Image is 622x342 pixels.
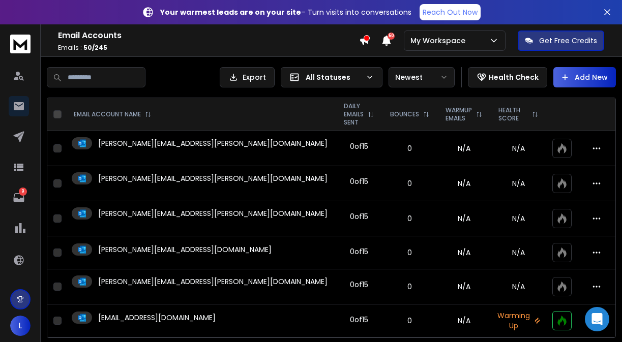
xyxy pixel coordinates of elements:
[98,208,328,219] p: [PERSON_NAME][EMAIL_ADDRESS][PERSON_NAME][DOMAIN_NAME]
[74,110,151,118] div: EMAIL ACCOUNT NAME
[350,315,368,325] div: 0 of 15
[350,246,368,257] div: 0 of 15
[390,110,419,118] p: BOUNCES
[98,244,272,255] p: [PERSON_NAME][EMAIL_ADDRESS][DOMAIN_NAME]
[388,143,431,153] p: 0
[306,72,362,82] p: All Statuses
[437,166,490,201] td: N/A
[496,247,540,258] p: N/A
[496,310,540,331] p: Warming Up
[389,67,455,87] button: Newest
[437,304,490,337] td: N/A
[98,138,328,148] p: [PERSON_NAME][EMAIL_ADDRESS][PERSON_NAME][DOMAIN_NAME]
[350,141,368,151] div: 0 of 15
[496,178,540,189] p: N/A
[388,213,431,224] p: 0
[10,316,31,336] button: L
[468,67,547,87] button: Health Check
[350,211,368,222] div: 0 of 15
[10,35,31,53] img: logo
[496,143,540,153] p: N/A
[58,44,359,52] p: Emails :
[498,106,528,122] p: HEALTH SCORE
[9,188,29,208] a: 9
[539,36,597,46] p: Get Free Credits
[83,43,107,52] span: 50 / 245
[58,29,359,42] h1: Email Accounts
[98,276,328,287] p: [PERSON_NAME][EMAIL_ADDRESS][PERSON_NAME][DOMAIN_NAME]
[388,282,431,292] p: 0
[388,178,431,189] p: 0
[496,213,540,224] p: N/A
[446,106,472,122] p: WARMUP EMAILS
[437,131,490,166] td: N/A
[388,316,431,326] p: 0
[437,269,490,304] td: N/A
[420,4,481,20] a: Reach Out Now
[489,72,539,82] p: Health Check
[344,102,364,127] p: DAILY EMAILS SENT
[98,313,216,323] p: [EMAIL_ADDRESS][DOMAIN_NAME]
[388,247,431,258] p: 0
[350,176,368,186] div: 0 of 15
[518,30,604,51] button: Get Free Credits
[160,7,411,17] p: – Turn visits into conversations
[160,7,301,17] strong: Your warmest leads are on your site
[437,236,490,269] td: N/A
[553,67,616,87] button: Add New
[496,282,540,292] p: N/A
[388,33,395,40] span: 50
[98,173,328,183] p: [PERSON_NAME][EMAIL_ADDRESS][PERSON_NAME][DOMAIN_NAME]
[410,36,469,46] p: My Workspace
[437,201,490,236] td: N/A
[585,307,609,331] div: Open Intercom Messenger
[350,279,368,290] div: 0 of 15
[19,188,27,196] p: 9
[423,7,478,17] p: Reach Out Now
[220,67,275,87] button: Export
